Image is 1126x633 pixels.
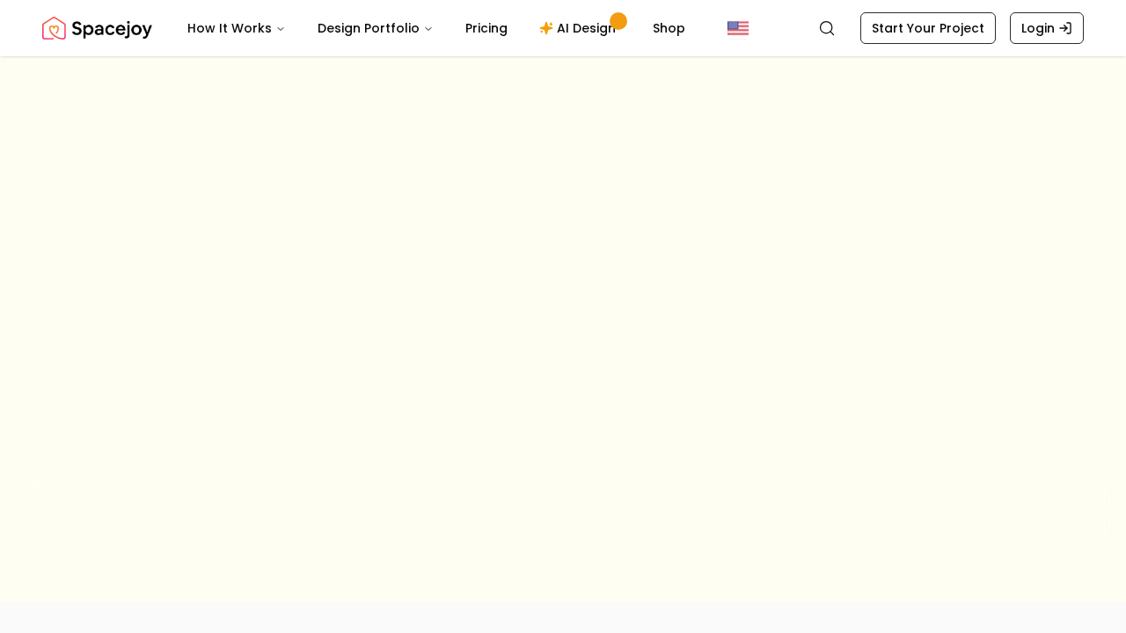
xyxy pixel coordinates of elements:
[173,11,300,46] button: How It Works
[525,11,635,46] a: AI Design
[860,12,996,44] a: Start Your Project
[173,11,699,46] nav: Main
[451,11,522,46] a: Pricing
[728,18,749,39] img: United States
[303,11,448,46] button: Design Portfolio
[1010,12,1084,44] a: Login
[42,11,152,46] a: Spacejoy
[639,11,699,46] a: Shop
[42,11,152,46] img: Spacejoy Logo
